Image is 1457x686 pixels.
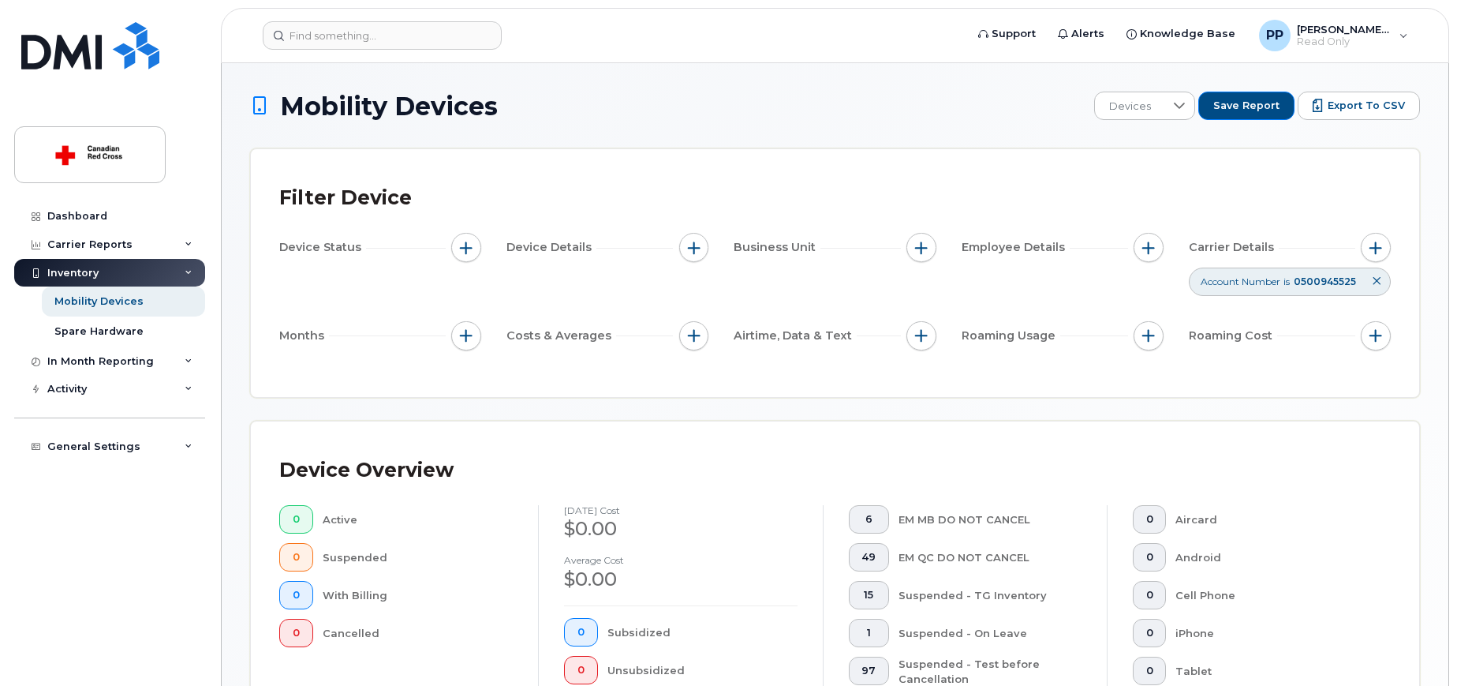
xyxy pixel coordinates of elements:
button: Save Report [1198,92,1294,120]
span: Roaming Cost [1189,328,1277,344]
span: 0 [1146,627,1153,639]
span: 6 [861,513,876,526]
button: 0 [1133,543,1167,572]
span: Device Status [279,239,366,256]
span: 0 [293,589,300,602]
button: 0 [1133,657,1167,685]
span: Costs & Averages [506,328,616,344]
button: 6 [849,505,890,534]
div: Aircard [1175,505,1365,534]
div: Suspended - Test before Cancellation [898,657,1082,686]
div: iPhone [1175,619,1365,647]
div: With Billing [323,581,514,609]
span: 1 [861,627,876,639]
span: Mobility Devices [280,92,498,120]
span: Employee Details [962,239,1070,256]
button: 97 [849,657,890,685]
button: 0 [564,618,598,647]
div: Suspended - On Leave [898,619,1082,647]
div: Suspended [323,543,514,572]
span: Roaming Usage [962,328,1060,344]
span: Account Number [1201,275,1280,288]
span: Device Details [506,239,596,256]
div: Active [323,505,514,534]
span: 0 [293,627,300,639]
span: is [1283,275,1290,288]
h4: [DATE] cost [564,505,797,515]
div: Suspended - TG Inventory [898,581,1082,609]
span: Devices [1095,92,1165,121]
span: Export to CSV [1328,99,1405,113]
span: 0 [577,664,585,677]
div: EM MB DO NOT CANCEL [898,505,1082,534]
button: 0 [279,505,313,534]
div: Cancelled [323,619,514,647]
div: Cell Phone [1175,581,1365,609]
div: Filter Device [279,178,412,219]
span: Save Report [1213,99,1280,113]
span: 0 [293,513,300,526]
span: 15 [861,589,876,602]
span: Months [279,328,329,344]
div: Tablet [1175,657,1365,685]
span: Carrier Details [1189,239,1279,256]
span: 97 [861,665,876,677]
div: Subsidized [607,618,798,647]
div: $0.00 [564,566,797,593]
span: 0500945525 [1294,276,1356,287]
button: 0 [279,581,313,609]
span: 0 [1146,665,1153,677]
button: 0 [564,656,598,684]
button: Export to CSV [1298,92,1420,120]
button: 15 [849,581,890,609]
button: 0 [279,619,313,647]
button: 0 [1133,505,1167,534]
span: Airtime, Data & Text [734,328,857,344]
span: 49 [861,551,876,564]
span: 0 [577,626,585,639]
button: 0 [1133,581,1167,609]
span: 0 [293,551,300,564]
span: Business Unit [734,239,820,256]
button: 1 [849,619,890,647]
h4: Average cost [564,555,797,565]
span: 0 [1146,513,1153,526]
div: Unsubsidized [607,656,798,684]
span: 0 [1146,551,1153,564]
span: 0 [1146,589,1153,602]
div: Device Overview [279,450,454,491]
button: 0 [1133,619,1167,647]
div: EM QC DO NOT CANCEL [898,543,1082,572]
div: $0.00 [564,515,797,542]
button: 49 [849,543,890,572]
div: Android [1175,543,1365,572]
button: 0 [279,543,313,572]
